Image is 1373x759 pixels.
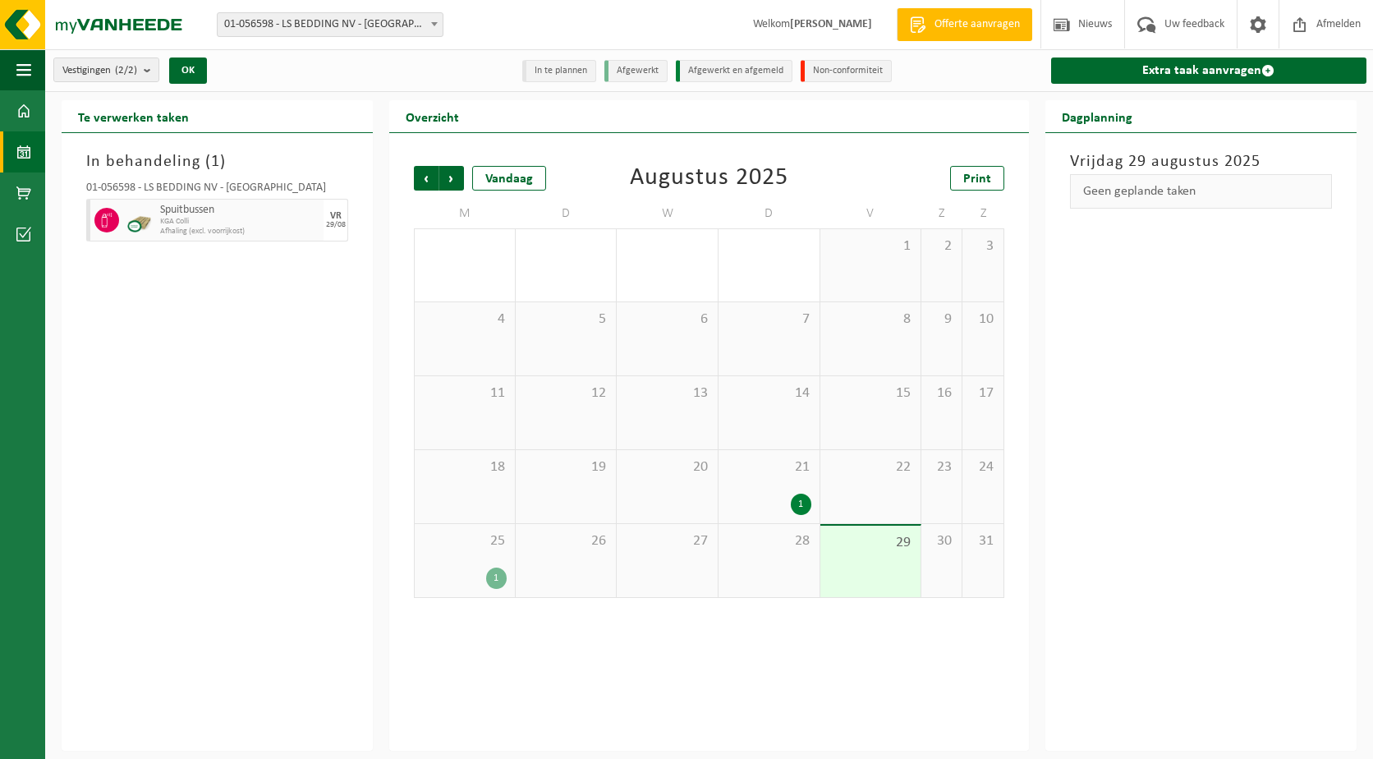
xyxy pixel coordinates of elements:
span: 15 [829,384,913,402]
span: Offerte aanvragen [930,16,1024,33]
div: Augustus 2025 [630,166,788,191]
h2: Te verwerken taken [62,100,205,132]
td: V [820,199,922,228]
td: D [516,199,618,228]
td: M [414,199,516,228]
div: 01-056598 - LS BEDDING NV - [GEOGRAPHIC_DATA] [86,182,348,199]
span: 17 [971,384,994,402]
span: KGA Colli [160,217,319,227]
span: 31 [971,532,994,550]
a: Offerte aanvragen [897,8,1032,41]
span: 6 [625,310,709,329]
div: 29/08 [326,221,346,229]
span: 24 [971,458,994,476]
span: 19 [524,458,608,476]
span: 10 [971,310,994,329]
div: 1 [486,568,507,589]
span: 14 [727,384,811,402]
count: (2/2) [115,65,137,76]
span: 4 [423,310,507,329]
td: Z [921,199,962,228]
span: Print [963,172,991,186]
div: Vandaag [472,166,546,191]
span: 18 [423,458,507,476]
div: Geen geplande taken [1070,174,1332,209]
span: 01-056598 - LS BEDDING NV - MALDEGEM [217,12,443,37]
span: 01-056598 - LS BEDDING NV - MALDEGEM [218,13,443,36]
h3: Vrijdag 29 augustus 2025 [1070,149,1332,174]
li: Afgewerkt en afgemeld [676,60,792,82]
span: Vestigingen [62,58,137,83]
span: 2 [930,237,953,255]
li: Afgewerkt [604,60,668,82]
span: Afhaling (excl. voorrijkost) [160,227,319,237]
span: Volgende [439,166,464,191]
span: 27 [625,532,709,550]
span: 26 [524,532,608,550]
span: 30 [930,532,953,550]
span: 9 [930,310,953,329]
span: Vorige [414,166,439,191]
span: 1 [211,154,220,170]
span: 3 [971,237,994,255]
span: 25 [423,532,507,550]
td: D [719,199,820,228]
span: 21 [727,458,811,476]
span: 28 [727,532,811,550]
td: Z [962,199,1003,228]
li: Non-conformiteit [801,60,892,82]
span: 13 [625,384,709,402]
button: Vestigingen(2/2) [53,57,159,82]
a: Extra taak aanvragen [1051,57,1366,84]
span: Spuitbussen [160,204,319,217]
strong: [PERSON_NAME] [790,18,872,30]
span: 7 [727,310,811,329]
div: 1 [791,494,811,515]
span: 23 [930,458,953,476]
span: 16 [930,384,953,402]
span: 5 [524,310,608,329]
span: 29 [829,534,913,552]
h2: Overzicht [389,100,475,132]
h3: In behandeling ( ) [86,149,348,174]
button: OK [169,57,207,84]
a: Print [950,166,1004,191]
span: 11 [423,384,507,402]
h2: Dagplanning [1045,100,1149,132]
img: PB-CU [127,208,152,232]
span: 1 [829,237,913,255]
li: In te plannen [522,60,596,82]
td: W [617,199,719,228]
div: VR [330,211,342,221]
span: 20 [625,458,709,476]
span: 22 [829,458,913,476]
span: 8 [829,310,913,329]
span: 12 [524,384,608,402]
